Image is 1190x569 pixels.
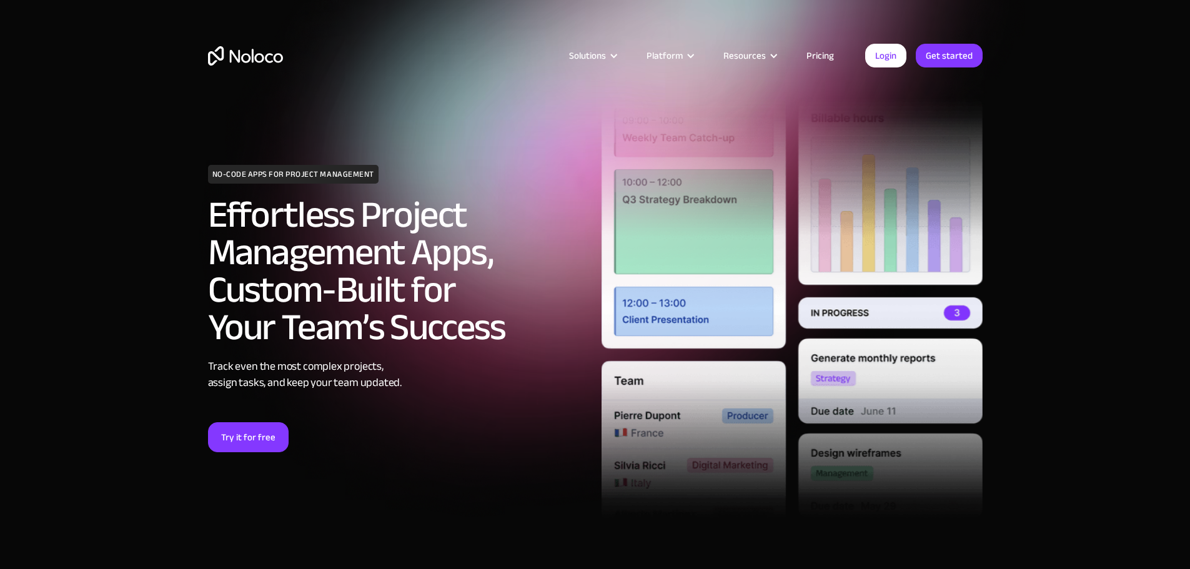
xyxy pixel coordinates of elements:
[865,44,906,67] a: Login
[569,47,606,64] div: Solutions
[208,359,589,391] div: Track even the most complex projects, assign tasks, and keep your team updated.
[631,47,708,64] div: Platform
[553,47,631,64] div: Solutions
[791,47,850,64] a: Pricing
[208,422,289,452] a: Try it for free
[708,47,791,64] div: Resources
[208,165,379,184] h1: NO-CODE APPS FOR PROJECT MANAGEMENT
[916,44,983,67] a: Get started
[208,196,589,346] h2: Effortless Project Management Apps, Custom-Built for Your Team’s Success
[723,47,766,64] div: Resources
[208,46,283,66] a: home
[647,47,683,64] div: Platform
